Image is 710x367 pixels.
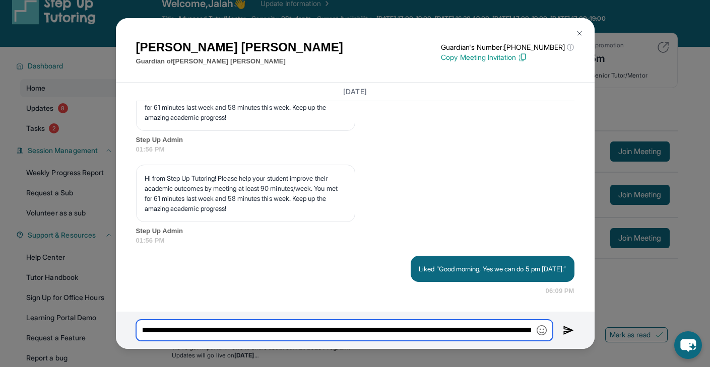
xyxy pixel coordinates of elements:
[441,52,574,62] p: Copy Meeting Invitation
[136,144,574,155] span: 01:56 PM
[537,325,547,335] img: Emoji
[136,135,574,145] span: Step Up Admin
[136,56,343,66] p: Guardian of [PERSON_NAME] [PERSON_NAME]
[441,42,574,52] p: Guardian's Number: [PHONE_NUMBER]
[674,331,702,359] button: chat-button
[136,226,574,236] span: Step Up Admin
[419,264,566,274] p: Liked “Good morning, Yes we can do 5 pm [DATE].”
[145,173,347,213] p: Hi from Step Up Tutoring! Please help your student improve their academic outcomes by meeting at ...
[136,87,574,97] h3: [DATE]
[145,82,347,122] p: Hi from Step Up Tutoring! Please help your student improve their academic outcomes by meeting at ...
[546,286,574,296] span: 06:09 PM
[575,29,584,37] img: Close Icon
[563,324,574,336] img: Send icon
[567,42,574,52] span: ⓘ
[136,236,574,246] span: 01:56 PM
[518,53,527,62] img: Copy Icon
[136,38,343,56] h1: [PERSON_NAME] [PERSON_NAME]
